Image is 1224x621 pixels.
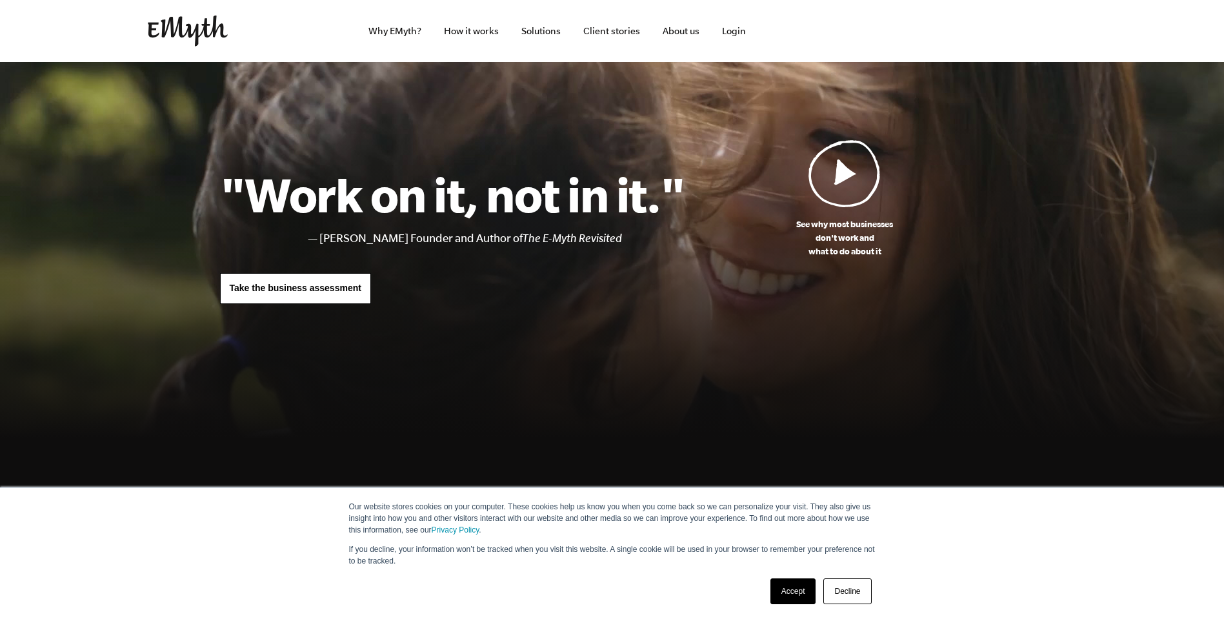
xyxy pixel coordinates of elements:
[685,218,1005,258] p: See why most businesses don't work and what to do about it
[220,273,371,304] a: Take the business assessment
[799,17,935,45] iframe: Embedded CTA
[432,525,479,534] a: Privacy Policy
[319,229,685,248] li: [PERSON_NAME] Founder and Author of
[808,139,881,207] img: Play Video
[770,578,816,604] a: Accept
[220,166,685,223] h1: "Work on it, not in it."
[230,283,361,293] span: Take the business assessment
[148,15,228,46] img: EMyth
[349,501,876,536] p: Our website stores cookies on your computer. These cookies help us know you when you come back so...
[941,17,1077,45] iframe: Embedded CTA
[823,578,871,604] a: Decline
[523,232,622,245] i: The E-Myth Revisited
[349,544,876,567] p: If you decline, your information won’t be tracked when you visit this website. A single cookie wi...
[685,139,1005,258] a: See why most businessesdon't work andwhat to do about it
